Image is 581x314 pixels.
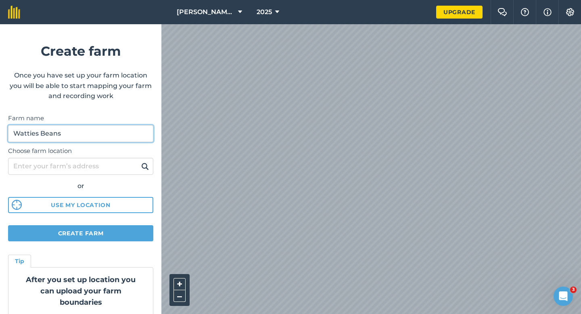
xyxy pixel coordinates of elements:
span: 2025 [257,7,272,17]
label: Farm name [8,113,153,123]
a: Upgrade [436,6,483,19]
img: fieldmargin Logo [8,6,20,19]
div: or [8,181,153,191]
span: 3 [570,287,577,293]
button: Create farm [8,225,153,241]
img: svg+xml;base64,PHN2ZyB4bWxucz0iaHR0cDovL3d3dy53My5vcmcvMjAwMC9zdmciIHdpZHRoPSIxNyIgaGVpZ2h0PSIxNy... [543,7,552,17]
img: svg+xml;base64,PHN2ZyB4bWxucz0iaHR0cDovL3d3dy53My5vcmcvMjAwMC9zdmciIHdpZHRoPSIxOSIgaGVpZ2h0PSIyNC... [141,161,149,171]
img: Two speech bubbles overlapping with the left bubble in the forefront [497,8,507,16]
span: [PERSON_NAME] Farming Partnership [177,7,235,17]
img: A cog icon [565,8,575,16]
h4: Tip [15,257,24,266]
input: Farm name [8,125,153,142]
img: svg%3e [12,200,22,210]
strong: After you set up location you can upload your farm boundaries [26,275,136,307]
button: – [173,290,186,302]
img: A question mark icon [520,8,530,16]
button: + [173,278,186,290]
h1: Create farm [8,41,153,61]
label: Choose farm location [8,146,153,156]
iframe: Intercom live chat [554,287,573,306]
button: Use my location [8,197,153,213]
input: Enter your farm’s address [8,158,153,175]
p: Once you have set up your farm location you will be able to start mapping your farm and recording... [8,70,153,101]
